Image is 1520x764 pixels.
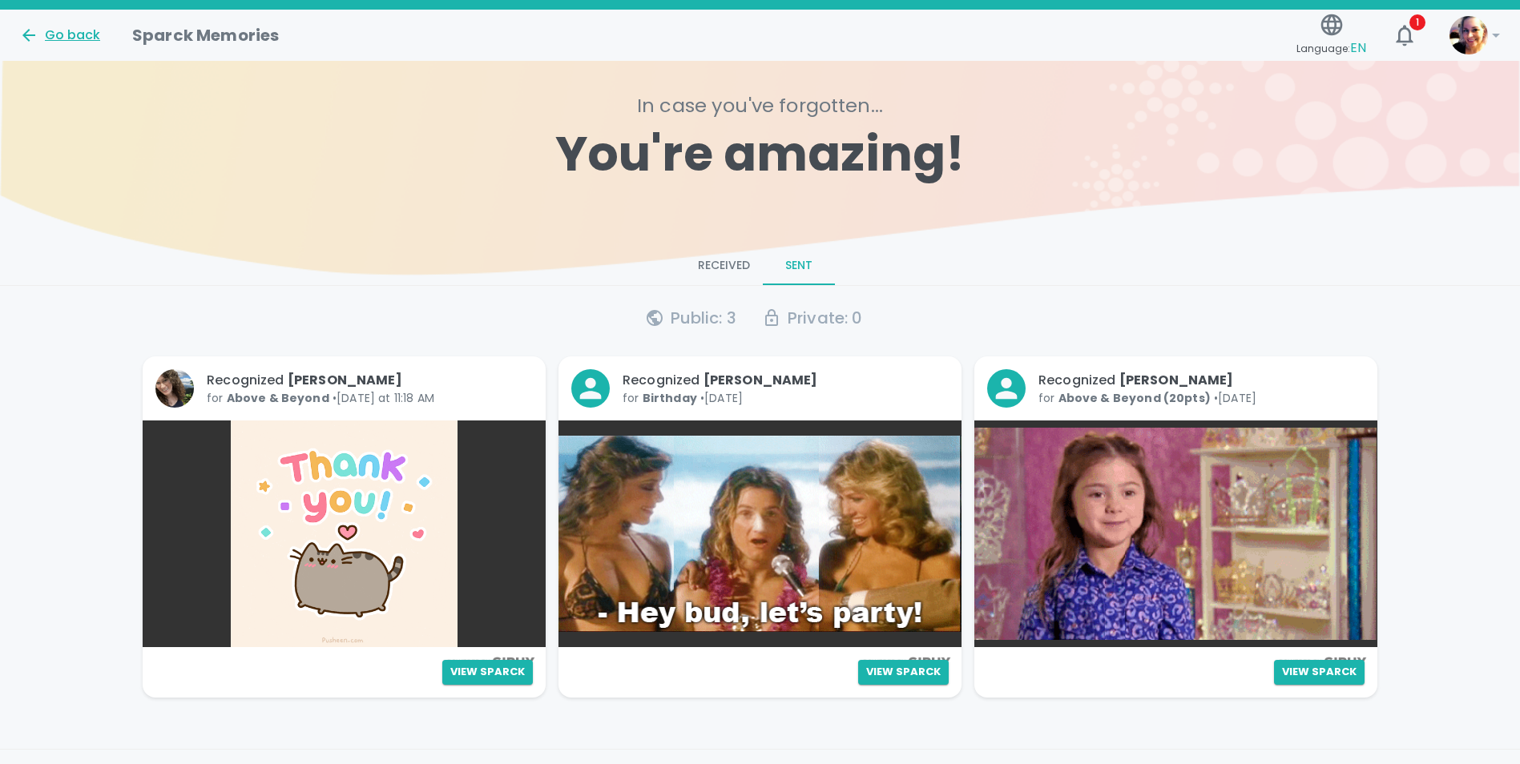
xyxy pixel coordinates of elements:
[1350,38,1366,57] span: EN
[859,657,955,667] img: Powered by GIPHY
[443,657,539,667] img: Powered by GIPHY
[1449,16,1488,54] img: Picture of Nikki
[1385,16,1424,54] button: 1
[143,420,546,647] img: osjgQPWRx3cac
[1038,390,1365,406] p: for • [DATE]
[207,371,533,390] p: Recognized
[227,390,329,406] span: Above & Beyond
[132,22,279,48] h1: Sparck Memories
[974,420,1377,647] img: B0vFTrb0ZGDf2
[155,369,194,408] img: Picture of Nikki Meeks
[763,247,835,285] button: Sent
[19,26,100,45] button: Go back
[623,390,949,406] p: for • [DATE]
[685,247,763,285] button: Received
[858,660,949,685] button: View Sparck
[643,390,697,406] span: Birthday
[704,371,818,389] span: [PERSON_NAME]
[1290,7,1373,64] button: Language:EN
[1274,660,1365,685] button: View Sparck
[1058,390,1211,406] span: Above & Beyond (20pts)
[623,371,949,390] p: Recognized
[1409,14,1425,30] span: 1
[558,420,962,647] img: 7QJnyNiP2hMt2
[1275,657,1371,667] img: Powered by GIPHY
[1119,371,1234,389] span: [PERSON_NAME]
[762,305,863,331] div: Private : 0
[645,305,736,331] div: Public : 3
[1296,38,1366,59] span: Language:
[288,371,402,389] span: [PERSON_NAME]
[1038,371,1365,390] p: Recognized
[207,390,533,406] p: for • [DATE] at 11:18 AM
[442,660,533,685] button: View Sparck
